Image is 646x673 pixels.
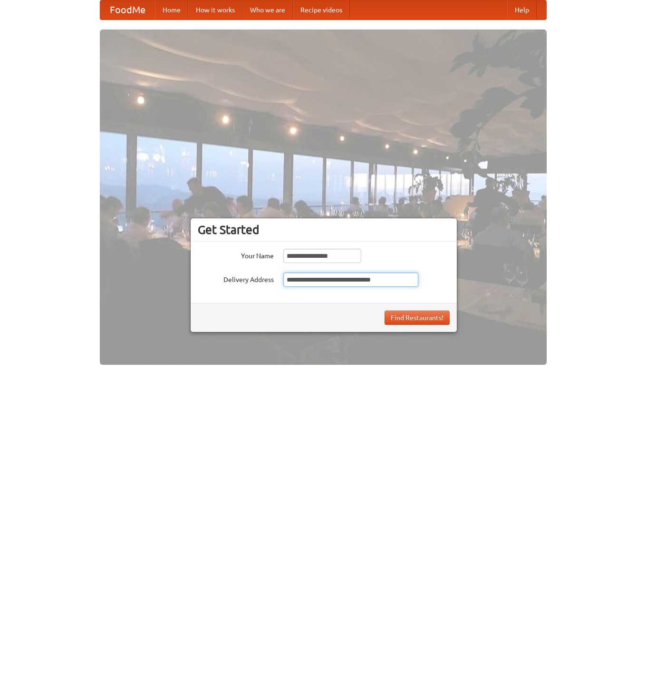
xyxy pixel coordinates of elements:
a: Home [155,0,188,20]
label: Delivery Address [198,273,274,284]
a: Recipe videos [293,0,350,20]
a: Who we are [242,0,293,20]
label: Your Name [198,249,274,261]
button: Find Restaurants! [385,311,450,325]
a: FoodMe [100,0,155,20]
h3: Get Started [198,223,450,237]
a: Help [507,0,537,20]
a: How it works [188,0,242,20]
